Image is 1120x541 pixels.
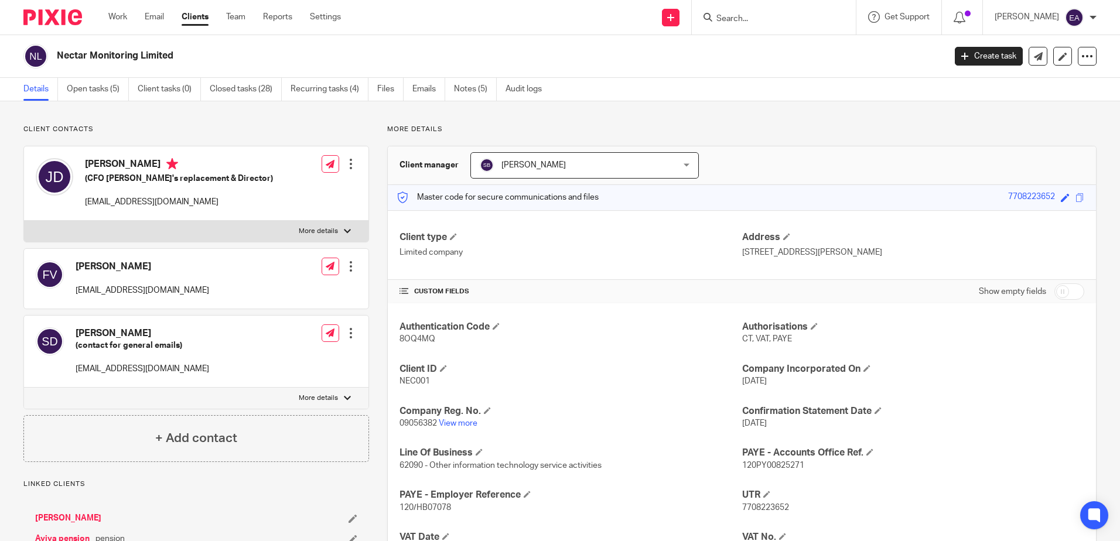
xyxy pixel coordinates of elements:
[399,447,742,459] h4: Line Of Business
[742,405,1084,417] h4: Confirmation Statement Date
[397,191,599,203] p: Master code for secure communications and files
[76,327,209,340] h4: [PERSON_NAME]
[412,78,445,101] a: Emails
[439,419,477,427] a: View more
[995,11,1059,23] p: [PERSON_NAME]
[715,14,821,25] input: Search
[979,286,1046,297] label: Show empty fields
[742,363,1084,375] h4: Company Incorporated On
[1065,8,1084,27] img: svg%3E
[76,261,209,273] h4: [PERSON_NAME]
[23,9,82,25] img: Pixie
[23,480,369,489] p: Linked clients
[506,78,551,101] a: Audit logs
[742,461,804,470] span: 120PY00825271
[76,285,209,296] p: [EMAIL_ADDRESS][DOMAIN_NAME]
[23,44,48,69] img: svg%3E
[210,78,282,101] a: Closed tasks (28)
[377,78,404,101] a: Files
[138,78,201,101] a: Client tasks (0)
[76,363,209,375] p: [EMAIL_ADDRESS][DOMAIN_NAME]
[85,158,273,173] h4: [PERSON_NAME]
[299,393,338,403] p: More details
[399,231,742,244] h4: Client type
[399,287,742,296] h4: CUSTOM FIELDS
[399,504,451,512] span: 120/HB07078
[108,11,127,23] a: Work
[955,47,1023,66] a: Create task
[85,196,273,208] p: [EMAIL_ADDRESS][DOMAIN_NAME]
[399,335,435,343] span: 8OQ4MQ
[36,158,73,196] img: svg%3E
[399,377,430,385] span: NEC001
[36,261,64,289] img: svg%3E
[182,11,209,23] a: Clients
[399,419,437,427] span: 09056382
[76,340,209,351] h5: (contact for general emails)
[399,159,459,171] h3: Client manager
[399,489,742,501] h4: PAYE - Employer Reference
[226,11,245,23] a: Team
[85,173,273,184] h5: (CFO [PERSON_NAME]'s replacement & Director)
[155,429,237,447] h4: + Add contact
[263,11,292,23] a: Reports
[23,125,369,134] p: Client contacts
[742,504,789,512] span: 7708223652
[480,158,494,172] img: svg%3E
[299,227,338,236] p: More details
[742,246,1084,258] p: [STREET_ADDRESS][PERSON_NAME]
[742,231,1084,244] h4: Address
[742,419,767,427] span: [DATE]
[35,512,101,524] a: [PERSON_NAME]
[399,321,742,333] h4: Authentication Code
[742,447,1084,459] h4: PAYE - Accounts Office Ref.
[885,13,930,21] span: Get Support
[399,461,602,470] span: 62090 - Other information technology service activities
[501,161,566,169] span: [PERSON_NAME]
[742,335,792,343] span: CT, VAT, PAYE
[399,246,742,258] p: Limited company
[399,405,742,417] h4: Company Reg. No.
[310,11,341,23] a: Settings
[36,327,64,355] img: svg%3E
[145,11,164,23] a: Email
[57,50,761,62] h2: Nectar Monitoring Limited
[1008,191,1055,204] div: 7708223652
[291,78,368,101] a: Recurring tasks (4)
[399,363,742,375] h4: Client ID
[742,321,1084,333] h4: Authorisations
[742,377,767,385] span: [DATE]
[67,78,129,101] a: Open tasks (5)
[166,158,178,170] i: Primary
[387,125,1097,134] p: More details
[742,489,1084,501] h4: UTR
[23,78,58,101] a: Details
[454,78,497,101] a: Notes (5)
